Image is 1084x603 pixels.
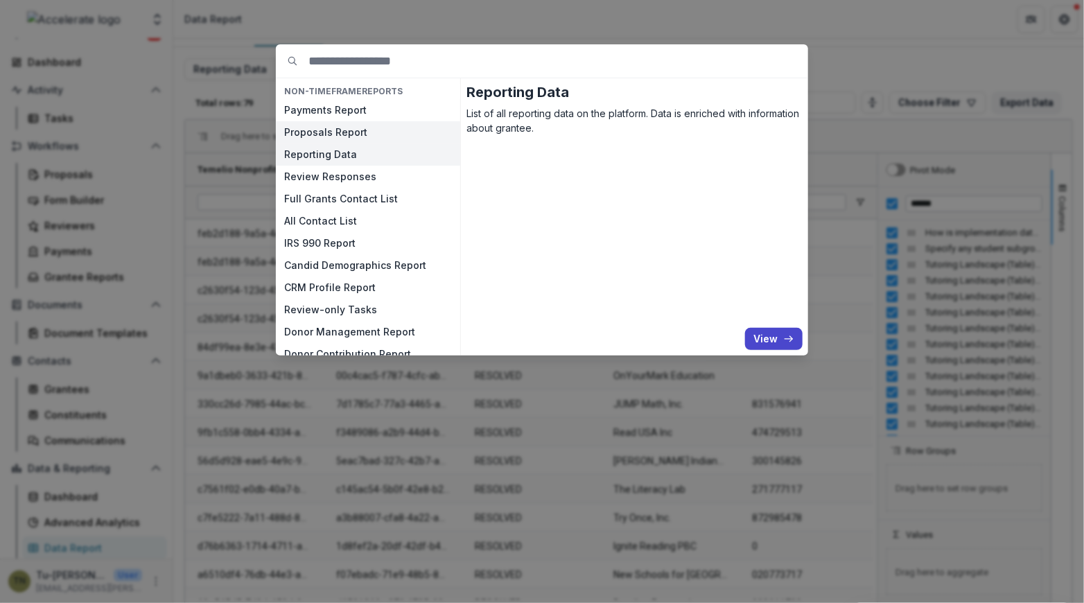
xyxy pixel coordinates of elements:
button: Review-only Tasks [276,299,460,321]
button: IRS 990 Report [276,232,460,254]
button: Reporting Data [276,143,460,166]
button: Donor Contribution Report [276,343,460,365]
h2: Reporting Data [466,84,803,101]
button: View [745,328,803,350]
p: List of all reporting data on the platform. Data is enriched with information about grantee. [466,106,803,135]
button: Candid Demographics Report [276,254,460,277]
button: All Contact List [276,210,460,232]
h4: NON-TIMEFRAME Reports [276,84,460,99]
button: CRM Profile Report [276,277,460,299]
button: Proposals Report [276,121,460,143]
button: Payments Report [276,99,460,121]
button: Review Responses [276,166,460,188]
button: Donor Management Report [276,321,460,343]
button: Full Grants Contact List [276,188,460,210]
